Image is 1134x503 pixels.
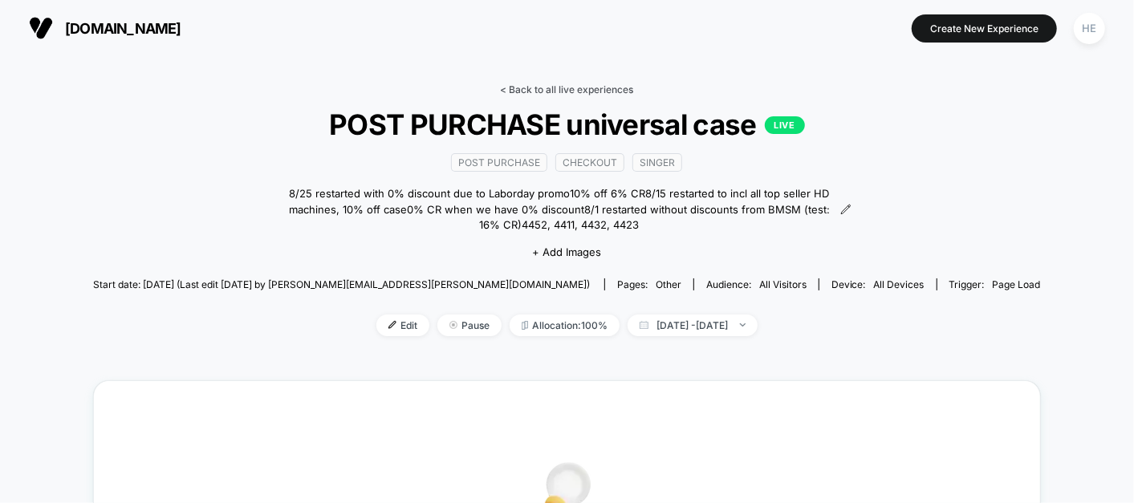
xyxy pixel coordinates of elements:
a: < Back to all live experiences [501,83,634,95]
span: Page Load [993,278,1041,290]
span: other [656,278,681,290]
img: end [449,321,457,329]
button: [DOMAIN_NAME] [24,15,186,41]
div: Trigger: [949,278,1041,290]
span: [DOMAIN_NAME] [65,20,181,37]
button: HE [1069,12,1110,45]
img: end [740,323,746,327]
img: edit [388,321,396,329]
img: Visually logo [29,16,53,40]
div: HE [1074,13,1105,44]
span: Post Purchase [451,153,547,172]
img: calendar [640,321,648,329]
span: Start date: [DATE] (Last edit [DATE] by [PERSON_NAME][EMAIL_ADDRESS][PERSON_NAME][DOMAIN_NAME]) [93,278,590,290]
p: LIVE [765,116,805,134]
span: 8/25 restarted with 0% discount due to Laborday promo10% off 6% CR8/15 restarted to incl all top ... [282,186,835,233]
span: Device: [819,278,937,290]
span: Edit [376,314,429,336]
span: checkout [555,153,624,172]
div: Pages: [617,278,681,290]
span: [DATE] - [DATE] [628,314,758,336]
button: Create New Experience [912,14,1057,43]
span: Allocation: 100% [510,314,620,336]
span: + Add Images [532,245,601,258]
span: POST PURCHASE universal case [140,107,993,141]
div: Audience: [706,278,807,290]
img: rebalance [522,321,528,330]
span: Singer [632,153,682,172]
span: All Visitors [759,278,807,290]
span: all devices [874,278,925,290]
span: Pause [437,314,502,336]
